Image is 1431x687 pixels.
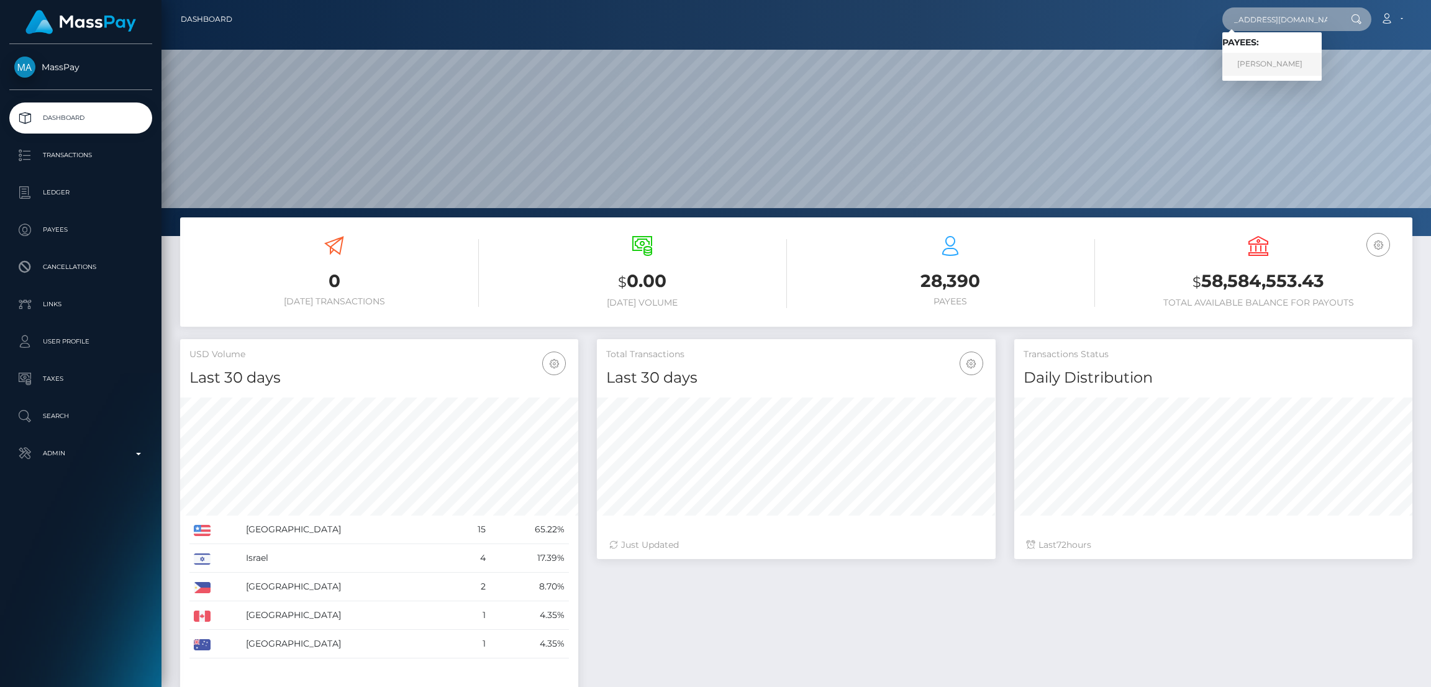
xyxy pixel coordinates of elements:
input: Search... [1222,7,1339,31]
h4: Daily Distribution [1024,367,1403,389]
td: 4 [455,544,490,573]
p: Taxes [14,370,147,388]
td: [GEOGRAPHIC_DATA] [242,573,455,601]
h6: Payees [806,296,1095,307]
div: Just Updated [609,539,983,552]
h6: [DATE] Transactions [189,296,479,307]
h6: Total Available Balance for Payouts [1114,298,1403,308]
td: [GEOGRAPHIC_DATA] [242,516,455,544]
img: PH.png [194,582,211,593]
a: Cancellations [9,252,152,283]
h3: 58,584,553.43 [1114,269,1403,294]
a: Admin [9,438,152,469]
td: 4.35% [490,630,570,658]
td: 65.22% [490,516,570,544]
a: Links [9,289,152,320]
span: 72 [1056,539,1066,550]
a: Taxes [9,363,152,394]
td: [GEOGRAPHIC_DATA] [242,601,455,630]
h3: 0.00 [497,269,787,294]
img: US.png [194,525,211,536]
a: [PERSON_NAME] [1222,53,1322,76]
a: Dashboard [9,102,152,134]
td: 17.39% [490,544,570,573]
small: $ [1192,273,1201,291]
img: CA.png [194,611,211,622]
p: Dashboard [14,109,147,127]
td: 2 [455,573,490,601]
td: [GEOGRAPHIC_DATA] [242,630,455,658]
div: Last hours [1027,539,1400,552]
img: AU.png [194,639,211,650]
h6: [DATE] Volume [497,298,787,308]
a: Dashboard [181,6,232,32]
h6: Payees: [1222,37,1322,48]
td: 4.35% [490,601,570,630]
p: Admin [14,444,147,463]
a: Transactions [9,140,152,171]
small: $ [618,273,627,291]
p: Transactions [14,146,147,165]
p: User Profile [14,332,147,351]
p: Cancellations [14,258,147,276]
p: Links [14,295,147,314]
img: IL.png [194,553,211,565]
h4: Last 30 days [189,367,569,389]
p: Payees [14,221,147,239]
p: Ledger [14,183,147,202]
td: Israel [242,544,455,573]
h3: 28,390 [806,269,1095,293]
td: 15 [455,516,490,544]
h5: Total Transactions [606,348,986,361]
a: Search [9,401,152,432]
td: 1 [455,601,490,630]
td: 1 [455,630,490,658]
img: MassPay [14,57,35,78]
h5: Transactions Status [1024,348,1403,361]
a: Ledger [9,177,152,208]
a: Payees [9,214,152,245]
h5: USD Volume [189,348,569,361]
span: MassPay [9,61,152,73]
p: Search [14,407,147,425]
a: User Profile [9,326,152,357]
h3: 0 [189,269,479,293]
h4: Last 30 days [606,367,986,389]
td: 8.70% [490,573,570,601]
img: MassPay Logo [25,10,136,34]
